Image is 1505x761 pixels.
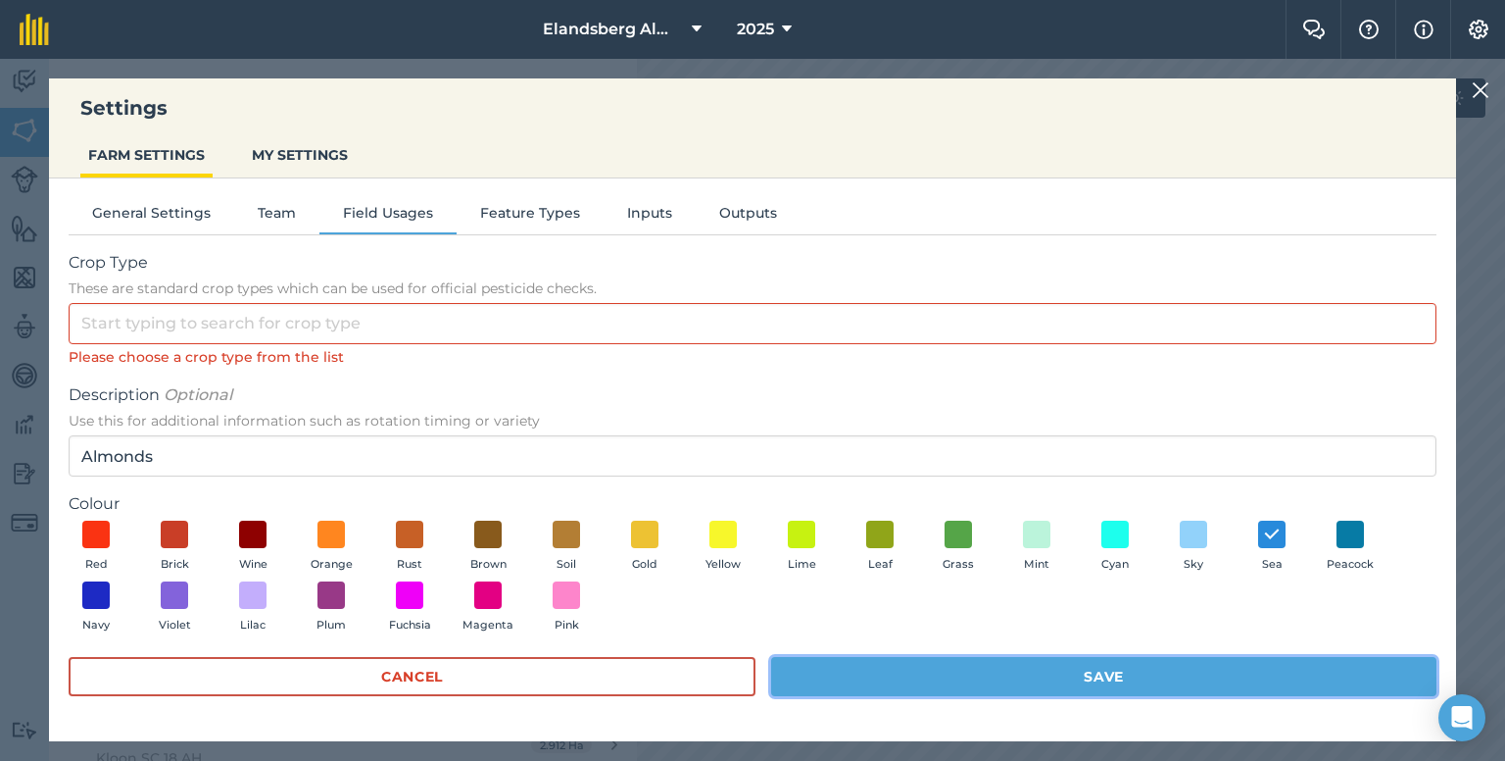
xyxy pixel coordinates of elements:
[69,202,234,231] button: General Settings
[1438,694,1485,741] div: Open Intercom Messenger
[69,657,755,696] button: Cancel
[604,202,696,231] button: Inputs
[1101,556,1129,574] span: Cyan
[1472,78,1489,102] img: svg+xml;base64,PHN2ZyB4bWxucz0iaHR0cDovL3d3dy53My5vcmcvMjAwMC9zdmciIHdpZHRoPSIyMiIgaGVpZ2h0PSIzMC...
[304,521,359,574] button: Orange
[1327,556,1374,574] span: Peacock
[1302,20,1326,39] img: Two speech bubbles overlapping with the left bubble in the forefront
[382,521,437,574] button: Rust
[69,492,1436,516] label: Colour
[1323,521,1378,574] button: Peacock
[457,202,604,231] button: Feature Types
[69,383,1436,407] span: Description
[225,521,280,574] button: Wine
[555,617,579,634] span: Pink
[539,582,594,634] button: Pink
[49,94,1456,122] h3: Settings
[462,617,513,634] span: Magenta
[1357,20,1381,39] img: A question mark icon
[461,582,515,634] button: Magenta
[319,202,457,231] button: Field Usages
[1262,556,1283,574] span: Sea
[82,617,110,634] span: Navy
[539,521,594,574] button: Soil
[239,556,267,574] span: Wine
[1184,556,1203,574] span: Sky
[316,617,346,634] span: Plum
[159,617,191,634] span: Violet
[788,556,816,574] span: Lime
[85,556,108,574] span: Red
[737,18,774,41] span: 2025
[69,411,1436,431] span: Use this for additional information such as rotation timing or variety
[696,202,801,231] button: Outputs
[397,556,422,574] span: Rust
[1244,521,1299,574] button: Sea
[543,18,684,41] span: Elandsberg Almonds
[1024,556,1049,574] span: Mint
[470,556,507,574] span: Brown
[311,556,353,574] span: Orange
[852,521,907,574] button: Leaf
[244,136,356,174] button: MY SETTINGS
[1009,521,1064,574] button: Mint
[69,251,1436,275] span: Crop Type
[705,556,741,574] span: Yellow
[774,521,829,574] button: Lime
[164,385,232,404] em: Optional
[69,279,1436,298] span: These are standard crop types which can be used for official pesticide checks.
[389,617,431,634] span: Fuchsia
[868,556,893,574] span: Leaf
[161,556,189,574] span: Brick
[1467,20,1490,39] img: A cog icon
[234,202,319,231] button: Team
[80,136,213,174] button: FARM SETTINGS
[69,303,1436,344] input: Start typing to search for crop type
[931,521,986,574] button: Grass
[461,521,515,574] button: Brown
[69,346,1436,368] div: Please choose a crop type from the list
[632,556,657,574] span: Gold
[69,521,123,574] button: Red
[382,582,437,634] button: Fuchsia
[304,582,359,634] button: Plum
[1166,521,1221,574] button: Sky
[943,556,974,574] span: Grass
[240,617,266,634] span: Lilac
[20,14,49,45] img: fieldmargin Logo
[147,582,202,634] button: Violet
[557,556,576,574] span: Soil
[69,582,123,634] button: Navy
[1088,521,1142,574] button: Cyan
[1414,18,1433,41] img: svg+xml;base64,PHN2ZyB4bWxucz0iaHR0cDovL3d3dy53My5vcmcvMjAwMC9zdmciIHdpZHRoPSIxNyIgaGVpZ2h0PSIxNy...
[771,657,1436,696] button: Save
[225,582,280,634] button: Lilac
[147,521,202,574] button: Brick
[1263,523,1281,546] img: svg+xml;base64,PHN2ZyB4bWxucz0iaHR0cDovL3d3dy53My5vcmcvMjAwMC9zdmciIHdpZHRoPSIxOCIgaGVpZ2h0PSIyNC...
[696,521,751,574] button: Yellow
[617,521,672,574] button: Gold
